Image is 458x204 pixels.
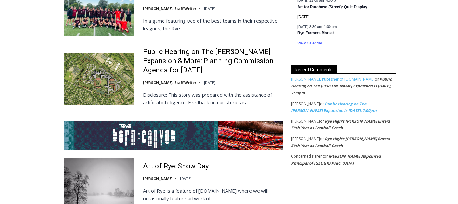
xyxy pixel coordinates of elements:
a: Rye High’s [PERSON_NAME] Enters 50th Year as Football Coach [291,119,390,131]
footer: on [291,76,396,97]
a: Open Tues. - Sun. [PHONE_NUMBER] [0,64,64,79]
a: [PERSON_NAME], Staff Writer [143,80,196,85]
a: Art for Purchase (Street): Quilt Display [297,5,367,10]
a: Public Hearing on The [PERSON_NAME] Expansion is [DATE], 7:00pm [291,77,392,96]
p: Art of Rye is a feature of [DOMAIN_NAME] where we will occasionally feature artwork of… [143,187,283,202]
div: "At the 10am stand-up meeting, each intern gets a chance to take [PERSON_NAME] and the other inte... [161,0,301,62]
span: Recent Comments [291,65,337,73]
time: [DATE] [180,176,191,181]
a: [PERSON_NAME] [143,176,172,181]
img: Public Hearing on The Osborn Expansion & More: Planning Commission Agenda for Tuesday, September ... [64,53,134,105]
span: [DATE] 8:30 am [297,24,322,28]
a: View Calendar [297,41,322,46]
a: [PERSON_NAME] Appointed Principal of [GEOGRAPHIC_DATA] [291,153,381,166]
time: [DATE] [204,80,215,85]
footer: on [291,100,396,114]
span: [PERSON_NAME] [291,136,320,141]
span: [PERSON_NAME] [291,119,320,124]
span: Intern @ [DOMAIN_NAME] [166,63,295,78]
a: Public Hearing on The [PERSON_NAME] Expansion & More: Planning Commission Agenda for [DATE] [143,47,283,75]
time: [DATE] [297,14,309,20]
footer: on [291,135,396,149]
a: [PERSON_NAME], Staff Writer [143,6,196,11]
a: Rye High’s [PERSON_NAME] Enters 50th Year as Football Coach [291,136,390,148]
span: 1:00 pm [324,24,337,28]
a: Art of Rye: Snow Day [143,162,209,171]
span: Open Tues. - Sun. [PHONE_NUMBER] [2,65,62,90]
a: Rye Farmers Market [297,31,334,36]
p: In a game featuring two of the best teams in their respective leagues, the Rye… [143,17,283,32]
span: [PERSON_NAME] [291,101,320,106]
div: "...watching a master [PERSON_NAME] chef prepare an omakase meal is fascinating dinner theater an... [66,40,94,76]
time: [DATE] [204,6,215,11]
p: Disclosure: This story was prepared with the assistance of artificial intelligence. Feedback on o... [143,91,283,106]
span: Concerned Parent [291,153,324,159]
a: Intern @ [DOMAIN_NAME] [153,62,308,79]
footer: on [291,153,396,167]
footer: on [291,118,396,132]
time: – [297,24,337,28]
a: Public Hearing on The [PERSON_NAME] Expansion is [DATE], 7:00pm [291,101,377,113]
a: [PERSON_NAME], Publisher of [DOMAIN_NAME] [291,77,375,82]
